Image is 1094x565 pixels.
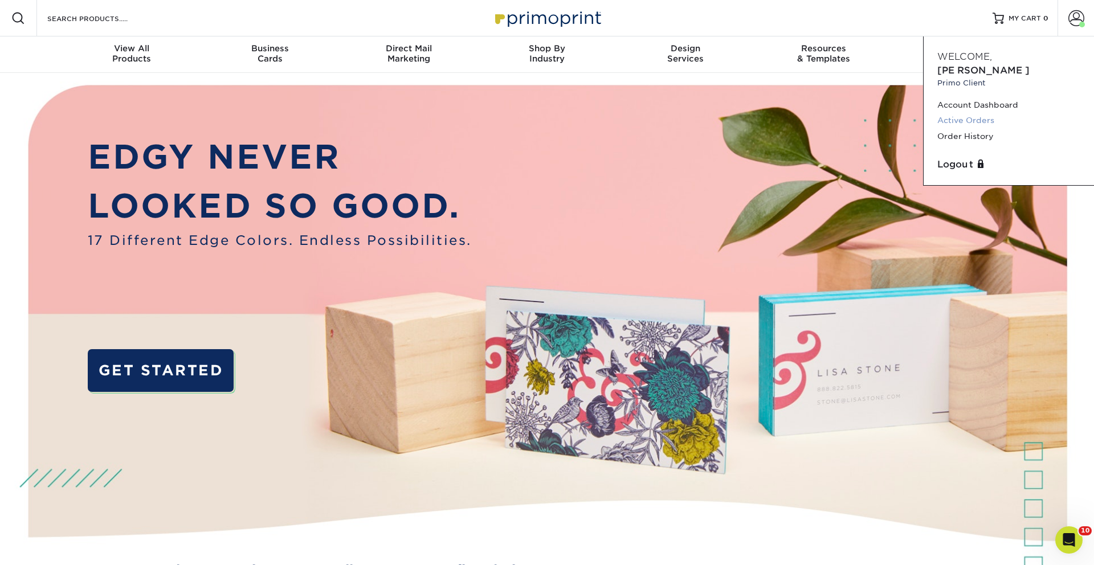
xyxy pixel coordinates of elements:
div: Marketing [340,43,478,64]
input: SEARCH PRODUCTS..... [46,11,157,25]
span: Resources [754,43,893,54]
span: 10 [1079,526,1092,535]
div: Products [63,43,201,64]
small: Primo Client [937,77,1080,88]
a: Resources& Templates [754,36,893,73]
a: Order History [937,129,1080,144]
div: & Templates [754,43,893,64]
a: Direct MailMarketing [340,36,478,73]
a: View AllProducts [63,36,201,73]
a: Contact& Support [893,36,1031,73]
span: Welcome, [937,51,992,62]
span: Shop By [478,43,617,54]
span: View All [63,43,201,54]
span: [PERSON_NAME] [937,65,1030,76]
span: 0 [1043,14,1048,22]
p: EDGY NEVER [88,133,472,182]
div: Cards [201,43,340,64]
span: 17 Different Edge Colors. Endless Possibilities. [88,231,472,251]
div: Services [616,43,754,64]
a: GET STARTED [88,349,234,392]
iframe: Intercom live chat [1055,526,1083,554]
img: Primoprint [490,6,604,30]
a: DesignServices [616,36,754,73]
a: Account Dashboard [937,97,1080,113]
span: Direct Mail [340,43,478,54]
a: Shop ByIndustry [478,36,617,73]
a: BusinessCards [201,36,340,73]
a: Active Orders [937,113,1080,128]
span: MY CART [1009,14,1041,23]
span: Business [201,43,340,54]
span: Design [616,43,754,54]
span: Contact [893,43,1031,54]
p: LOOKED SO GOOD. [88,182,472,231]
div: Industry [478,43,617,64]
iframe: Google Customer Reviews [3,530,97,561]
div: & Support [893,43,1031,64]
a: Logout [937,158,1080,171]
